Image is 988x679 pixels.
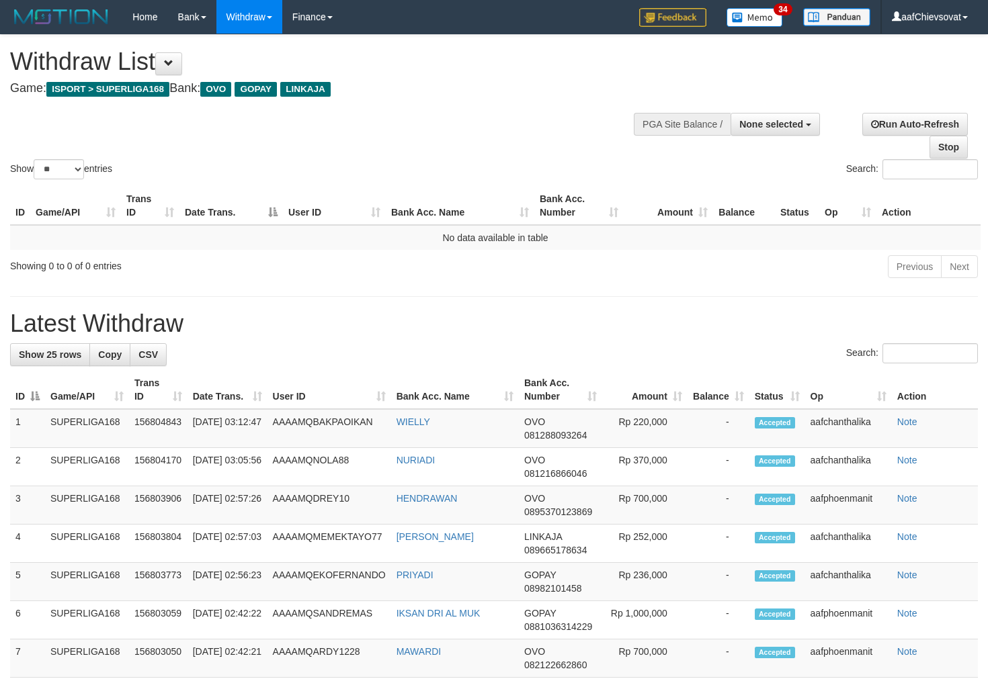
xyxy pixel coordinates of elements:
img: panduan.png [803,8,870,26]
td: 2 [10,448,45,486]
td: SUPERLIGA168 [45,409,129,448]
a: Previous [888,255,942,278]
th: Status: activate to sort column ascending [749,371,805,409]
td: SUPERLIGA168 [45,601,129,639]
td: AAAAMQNOLA88 [267,448,391,486]
th: Amount: activate to sort column ascending [624,187,713,225]
a: IKSAN DRI AL MUK [397,608,481,619]
td: aafchanthalika [805,448,892,486]
span: Accepted [755,570,795,582]
td: AAAAMQSANDREMAS [267,601,391,639]
td: SUPERLIGA168 [45,486,129,525]
a: Next [941,255,978,278]
span: Copy 082122662860 to clipboard [524,660,587,670]
div: Showing 0 to 0 of 0 entries [10,254,402,273]
td: [DATE] 02:56:23 [188,563,267,601]
span: Accepted [755,494,795,505]
td: aafphoenmanit [805,486,892,525]
td: AAAAMQBAKPAOIKAN [267,409,391,448]
td: 7 [10,639,45,678]
td: 156803773 [129,563,188,601]
td: - [688,601,749,639]
td: AAAAMQDREY10 [267,486,391,525]
span: Copy 0895370123869 to clipboard [524,506,592,517]
th: Bank Acc. Name: activate to sort column ascending [386,187,534,225]
td: [DATE] 02:57:03 [188,525,267,563]
img: MOTION_logo.png [10,7,112,27]
span: OVO [200,82,231,97]
span: Accepted [755,608,795,620]
span: LINKAJA [524,531,562,542]
span: Copy 08982101458 to clipboard [524,583,582,594]
div: PGA Site Balance / [634,113,731,136]
td: AAAAMQARDY1228 [267,639,391,678]
span: Copy [98,349,122,360]
td: - [688,448,749,486]
a: [PERSON_NAME] [397,531,474,542]
a: Run Auto-Refresh [862,113,968,136]
a: Note [897,570,917,580]
td: - [688,525,749,563]
a: MAWARDI [397,646,442,657]
span: Accepted [755,532,795,543]
td: - [688,563,749,601]
a: PRIYADI [397,570,434,580]
input: Search: [882,343,978,363]
span: Copy 081288093264 to clipboard [524,430,587,441]
h1: Latest Withdraw [10,310,978,337]
span: Accepted [755,417,795,428]
th: User ID: activate to sort column ascending [267,371,391,409]
th: Op: activate to sort column ascending [805,371,892,409]
td: [DATE] 02:42:22 [188,601,267,639]
td: SUPERLIGA168 [45,525,129,563]
td: 156803050 [129,639,188,678]
span: GOPAY [524,570,556,580]
h1: Withdraw List [10,48,645,75]
a: WIELLY [397,416,430,427]
span: 34 [774,3,792,15]
td: No data available in table [10,225,981,250]
th: Bank Acc. Number: activate to sort column ascending [519,371,602,409]
td: [DATE] 03:05:56 [188,448,267,486]
span: OVO [524,416,545,427]
th: Balance: activate to sort column ascending [688,371,749,409]
th: Game/API: activate to sort column ascending [45,371,129,409]
span: Copy 089665178634 to clipboard [524,545,587,555]
td: 5 [10,563,45,601]
td: [DATE] 02:57:26 [188,486,267,525]
h4: Game: Bank: [10,82,645,95]
td: SUPERLIGA168 [45,563,129,601]
a: Copy [89,343,130,366]
span: Copy 0881036314229 to clipboard [524,621,592,632]
th: Date Trans.: activate to sort column ascending [188,371,267,409]
td: 156803059 [129,601,188,639]
span: Show 25 rows [19,349,81,360]
span: OVO [524,646,545,657]
td: - [688,409,749,448]
th: Op: activate to sort column ascending [819,187,876,225]
a: NURIADI [397,455,436,465]
td: 156804843 [129,409,188,448]
button: None selected [731,113,820,136]
th: Amount: activate to sort column ascending [602,371,688,409]
span: ISPORT > SUPERLIGA168 [46,82,169,97]
span: LINKAJA [280,82,331,97]
td: 156803804 [129,525,188,563]
th: Bank Acc. Name: activate to sort column ascending [391,371,519,409]
th: Date Trans.: activate to sort column descending [179,187,283,225]
td: Rp 236,000 [602,563,688,601]
td: 3 [10,486,45,525]
th: Game/API: activate to sort column ascending [30,187,121,225]
span: GOPAY [235,82,277,97]
input: Search: [882,159,978,179]
a: HENDRAWAN [397,493,458,504]
a: Note [897,416,917,427]
td: aafchanthalika [805,409,892,448]
td: Rp 700,000 [602,639,688,678]
span: OVO [524,455,545,465]
td: 1 [10,409,45,448]
td: Rp 370,000 [602,448,688,486]
span: GOPAY [524,608,556,619]
th: Trans ID: activate to sort column ascending [121,187,179,225]
td: 156804170 [129,448,188,486]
